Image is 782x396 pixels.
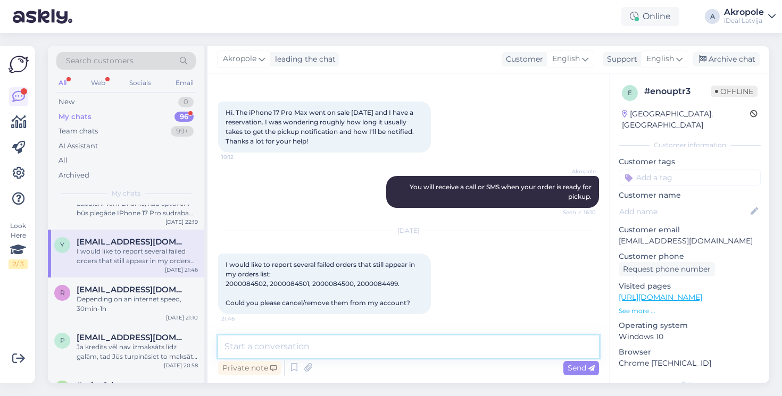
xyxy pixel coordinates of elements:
div: Archive chat [693,52,760,66]
span: Akropole [556,167,596,175]
span: p [60,336,65,344]
div: [GEOGRAPHIC_DATA], [GEOGRAPHIC_DATA] [622,108,750,131]
div: Labdien! Vai ir zināms, kad aptuveni būs piegāde IPhone 17 Pro sudraba 256gb? [77,199,198,218]
div: 99+ [171,126,194,137]
div: New [59,97,74,107]
span: yusufozkayatr@gmail.com [77,237,187,247]
div: [DATE] 20:58 [164,361,198,369]
div: Depending on an internet speed, 30min-1h [77,294,198,314]
div: 0 [178,97,194,107]
div: Email [173,76,196,90]
div: Look Here [9,221,28,269]
div: Web [89,76,107,90]
div: Online [621,7,679,26]
p: Operating system [619,320,761,331]
span: English [646,53,674,65]
span: Hi. The iPhone 17 Pro Max went on sale [DATE] and I have a reservation. I was wondering roughly h... [226,108,415,145]
span: English [552,53,580,65]
div: My chats [59,112,91,122]
span: y [60,241,64,249]
p: Customer name [619,190,761,201]
div: I would like to report several failed orders that still appear in my orders list: 2000084502, 200... [77,247,198,266]
div: [DATE] 21:10 [166,314,198,322]
span: Akropole [223,53,256,65]
div: Private note [218,361,281,375]
div: 96 [174,112,194,122]
span: r [60,289,65,297]
p: [EMAIL_ADDRESS][DOMAIN_NAME] [619,235,761,247]
div: Akropole [724,8,764,16]
a: [URL][DOMAIN_NAME] [619,292,702,302]
span: redwolfkid1@gmail.com [77,285,187,294]
p: Customer email [619,224,761,235]
span: 21:46 [221,315,261,323]
div: Extra [619,380,761,389]
p: See more ... [619,306,761,316]
span: Search customers [66,55,134,66]
div: All [59,155,68,166]
input: Add name [619,206,748,217]
span: #utjvq2de [77,381,118,390]
div: [DATE] 22:19 [165,218,198,226]
p: Customer phone [619,251,761,262]
div: [DATE] 21:46 [165,266,198,274]
input: Add a tag [619,170,761,186]
div: Customer information [619,140,761,150]
a: AkropoleiDeal Latvija [724,8,776,25]
div: Support [603,54,637,65]
span: I would like to report several failed orders that still appear in my orders list: 2000084502, 200... [226,260,417,307]
div: # enouptr3 [644,85,711,98]
p: Browser [619,347,761,358]
span: Offline [711,86,758,97]
div: Socials [127,76,153,90]
p: Chrome [TECHNICAL_ID] [619,358,761,369]
div: Ja kredīts vēl nav izmaksāts līdz galām, tad Jūs turpināsiet to maksāt, pat ja nodosiet veco iekārtu [77,342,198,361]
span: poznakspatriks20@gmail.com [77,333,187,342]
img: Askly Logo [9,54,29,74]
p: Customer tags [619,156,761,167]
span: e [628,89,632,97]
div: AI Assistant [59,141,98,151]
span: Send [568,363,595,373]
div: [DATE] [218,226,599,235]
div: Customer [502,54,543,65]
p: Windows 10 [619,331,761,342]
div: A [705,9,720,24]
div: 2 / 3 [9,259,28,269]
p: Visited pages [619,281,761,292]
div: Request phone number [619,262,715,276]
span: My chats [112,189,140,198]
span: You will receive a call or SMS when your order is ready for pickup. [410,183,593,200]
div: Archived [59,170,89,181]
div: Team chats [59,126,98,137]
div: leading the chat [271,54,336,65]
span: Seen ✓ 16:10 [556,208,596,216]
span: 10:12 [221,153,261,161]
div: All [56,76,69,90]
div: iDeal Latvija [724,16,764,25]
